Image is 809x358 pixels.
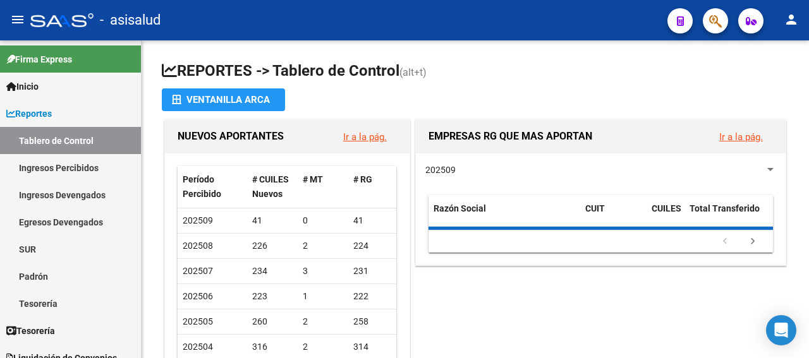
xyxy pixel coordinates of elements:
button: Ir a la pág. [333,125,397,148]
span: 202508 [183,241,213,251]
span: CUIT [585,203,605,213]
span: 202505 [183,316,213,326]
datatable-header-cell: # CUILES Nuevos [247,166,298,208]
span: (alt+t) [399,66,427,78]
span: CUILES [652,203,681,213]
span: Firma Express [6,52,72,66]
div: 41 [353,213,394,228]
div: 223 [252,289,293,304]
div: 224 [353,239,394,253]
span: Inicio [6,80,39,93]
span: 202507 [183,266,213,276]
div: 226 [252,239,293,253]
span: # RG [353,174,372,184]
span: EMPRESAS RG QUE MAS APORTAN [429,130,592,142]
span: # MT [303,174,323,184]
span: - asisalud [100,6,161,34]
button: Ventanilla ARCA [162,88,285,111]
div: 1 [303,289,343,304]
h1: REPORTES -> Tablero de Control [162,61,789,83]
div: 231 [353,264,394,278]
span: Razón Social [434,203,486,213]
datatable-header-cell: Total Transferido [684,195,773,237]
span: 202509 [425,165,456,175]
datatable-header-cell: CUIT [580,195,647,237]
mat-icon: person [784,12,799,27]
span: Reportes [6,107,52,121]
datatable-header-cell: Período Percibido [178,166,247,208]
span: 202506 [183,291,213,301]
datatable-header-cell: CUILES [647,195,684,237]
span: # CUILES Nuevos [252,174,289,199]
div: Ventanilla ARCA [172,88,275,111]
div: 2 [303,239,343,253]
datatable-header-cell: # MT [298,166,348,208]
div: 2 [303,314,343,329]
div: 316 [252,340,293,354]
a: Ir a la pág. [719,131,763,143]
a: go to previous page [713,235,737,249]
div: 41 [252,213,293,228]
mat-icon: menu [10,12,25,27]
div: 260 [252,314,293,329]
datatable-header-cell: Razón Social [429,195,580,237]
div: Open Intercom Messenger [766,315,796,345]
span: Total Transferido [690,203,760,213]
button: Ir a la pág. [709,125,773,148]
div: 2 [303,340,343,354]
a: go to next page [741,235,765,249]
a: Ir a la pág. [343,131,387,143]
span: Período Percibido [183,174,221,199]
datatable-header-cell: # RG [348,166,399,208]
div: 314 [353,340,394,354]
div: 222 [353,289,394,304]
div: 258 [353,314,394,329]
div: 3 [303,264,343,278]
span: Tesorería [6,324,55,338]
div: 0 [303,213,343,228]
span: 202509 [183,215,213,225]
div: 234 [252,264,293,278]
span: NUEVOS APORTANTES [178,130,284,142]
span: 202504 [183,342,213,352]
